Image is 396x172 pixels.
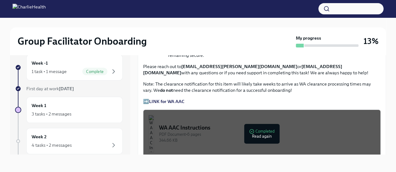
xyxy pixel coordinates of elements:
p: Note: The clearance notification for this item will likely take weeks to arrive as WA clearance p... [143,81,381,93]
h6: Week 2 [32,133,47,140]
p: Please reach out to or with any questions or if you need support in completing this task! We are ... [143,63,381,76]
strong: [DATE] [59,86,74,91]
div: 344.66 KB [159,137,375,143]
div: 1 task • 1 message [32,68,67,75]
h6: Week -1 [32,60,48,66]
h2: Group Facilitator Onboarding [18,35,147,47]
span: Complete [82,69,107,74]
strong: [EMAIL_ADDRESS][PERSON_NAME][DOMAIN_NAME] [181,64,297,69]
a: First day at work[DATE] [15,86,123,92]
button: WA AAC InstructionsPDF Document•6 pages344.66 KBCompletedRead again [143,110,381,158]
strong: [EMAIL_ADDRESS][DOMAIN_NAME] [143,64,342,76]
h6: Week 1 [32,102,46,109]
h3: 13% [363,36,378,47]
strong: My progress [296,35,321,41]
a: Week -11 task • 1 messageComplete [15,54,123,81]
img: WA AAC Instructions [148,115,154,152]
strong: do not [160,87,173,93]
span: First day at work [26,86,74,91]
a: Week 13 tasks • 2 messages [15,97,123,123]
div: WA AAC Instructions [159,124,375,131]
a: Week 24 tasks • 2 messages [15,128,123,154]
div: 3 tasks • 2 messages [32,111,71,117]
img: CharlieHealth [13,4,46,14]
div: PDF Document • 6 pages [159,131,375,137]
div: 4 tasks • 2 messages [32,142,72,148]
a: LINK for WA AAC [149,99,184,104]
p: ➡️ [143,98,381,105]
